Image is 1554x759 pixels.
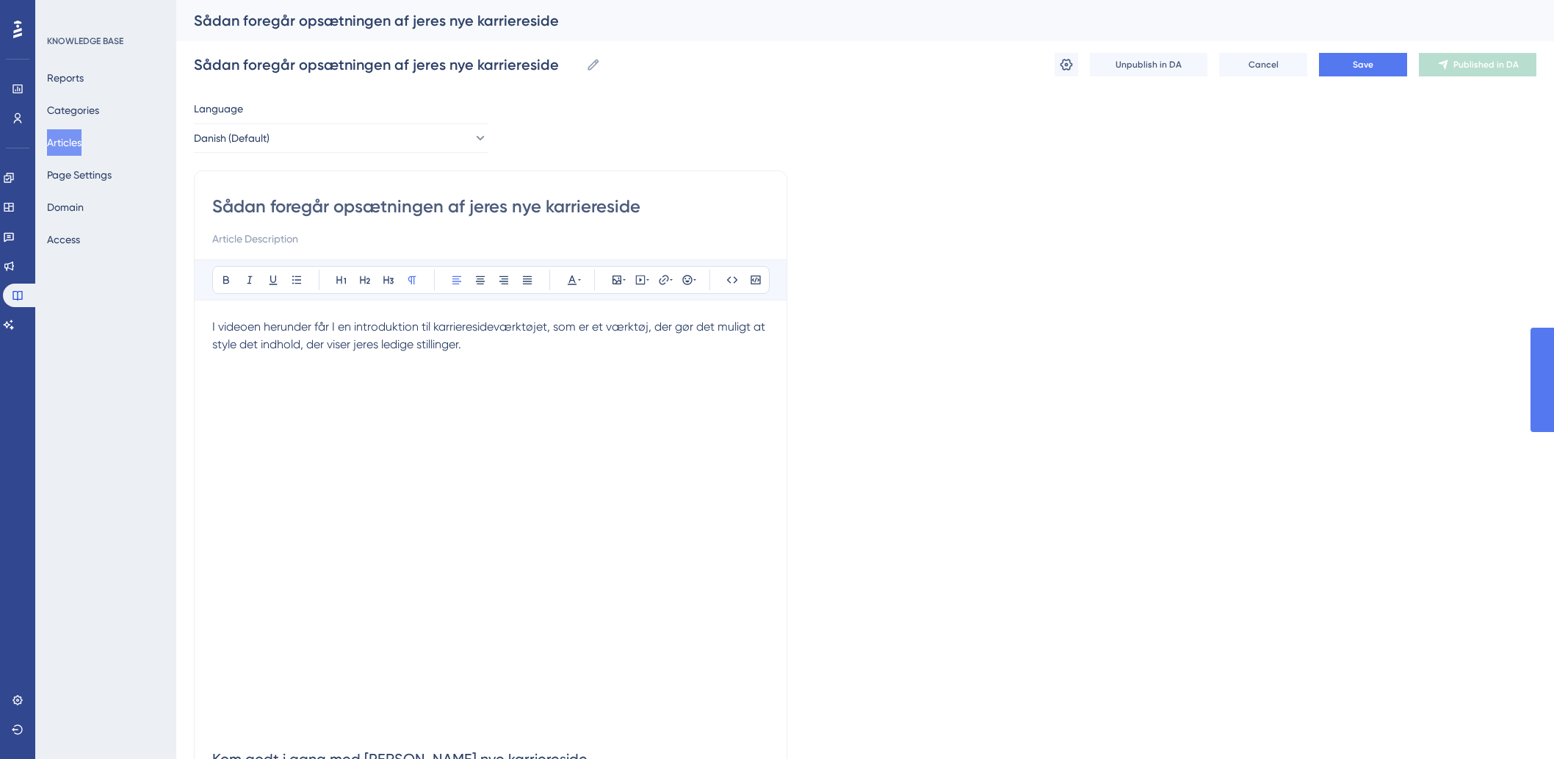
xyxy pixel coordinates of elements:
span: Published in DA [1453,59,1519,71]
button: Unpublish in DA [1090,53,1207,76]
button: Published in DA [1419,53,1536,76]
input: Article Title [212,195,769,218]
button: Domain [47,194,84,220]
span: Cancel [1248,59,1279,71]
span: Language [194,100,243,118]
input: Article Description [212,230,769,248]
button: Access [47,226,80,253]
iframe: Video Player [212,389,769,702]
button: Categories [47,97,99,123]
input: Article Name [194,54,580,75]
button: Reports [47,65,84,91]
span: Unpublish in DA [1116,59,1182,71]
span: Save [1353,59,1373,71]
iframe: UserGuiding AI Assistant Launcher [1492,701,1536,745]
span: Danish (Default) [194,129,270,147]
button: Articles [47,129,82,156]
div: Sådan foregår opsætningen af jeres nye karriereside [194,10,1500,31]
div: KNOWLEDGE BASE [47,35,123,47]
button: Page Settings [47,162,112,188]
span: I videoen herunder får I en introduktion til karrieresideværktøjet, som er et værktøj, der gør de... [212,320,768,351]
button: Cancel [1219,53,1307,76]
button: Save [1319,53,1407,76]
button: Danish (Default) [194,123,488,153]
